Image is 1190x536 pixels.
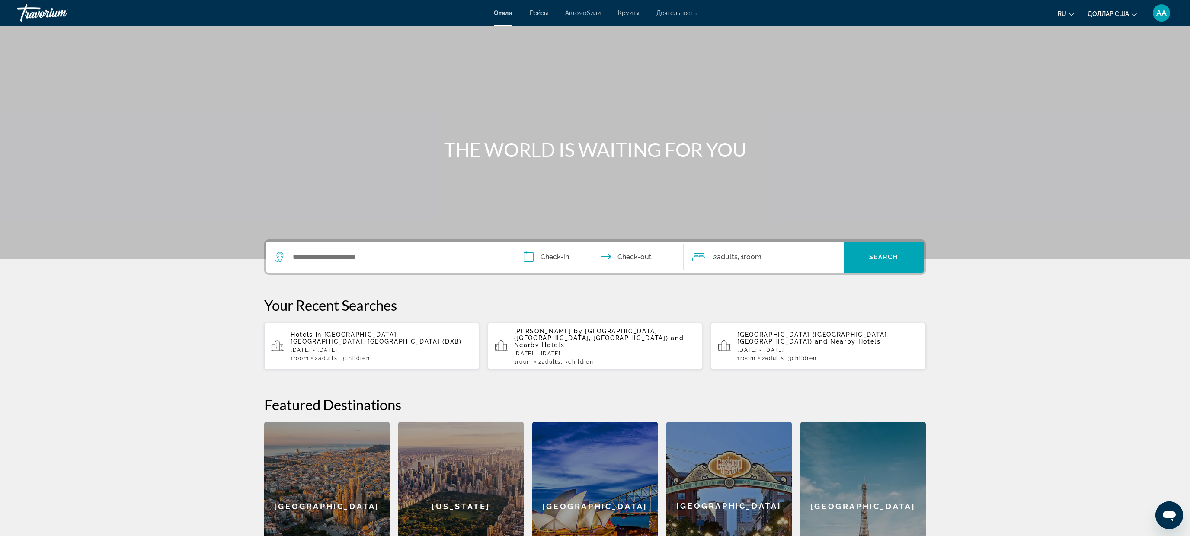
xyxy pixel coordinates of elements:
[792,355,817,361] span: Children
[1155,501,1183,529] iframe: Кнопка запуска окна обмена сообщениями
[291,331,322,338] span: Hotels in
[514,359,532,365] span: 1
[1156,8,1167,17] font: АА
[765,355,784,361] span: Adults
[264,322,479,370] button: Hotels in [GEOGRAPHIC_DATA], [GEOGRAPHIC_DATA], [GEOGRAPHIC_DATA] (DXB)[DATE] - [DATE]1Room2Adult...
[345,355,370,361] span: Children
[514,351,696,357] p: [DATE] - [DATE]
[264,396,926,413] h2: Featured Destinations
[568,359,593,365] span: Children
[291,355,309,361] span: 1
[488,322,703,370] button: [PERSON_NAME] by [GEOGRAPHIC_DATA] ([GEOGRAPHIC_DATA], [GEOGRAPHIC_DATA]) and Nearby Hotels[DATE]...
[1088,7,1137,20] button: Изменить валюту
[844,242,924,273] button: Search
[433,138,757,161] h1: THE WORLD IS WAITING FOR YOU
[315,355,337,361] span: 2
[869,254,899,261] span: Search
[737,331,889,345] span: [GEOGRAPHIC_DATA] ([GEOGRAPHIC_DATA], [GEOGRAPHIC_DATA])
[291,331,462,345] span: [GEOGRAPHIC_DATA], [GEOGRAPHIC_DATA], [GEOGRAPHIC_DATA] (DXB)
[17,2,104,24] a: Травориум
[762,355,784,361] span: 2
[294,355,309,361] span: Room
[744,253,761,261] span: Room
[618,10,639,16] a: Круизы
[1088,10,1129,17] font: доллар США
[517,359,532,365] span: Room
[542,359,561,365] span: Adults
[815,338,881,345] span: and Nearby Hotels
[565,10,601,16] a: Автомобили
[784,355,817,361] span: , 3
[515,242,684,273] button: Check in and out dates
[530,10,548,16] a: Рейсы
[711,322,926,370] button: [GEOGRAPHIC_DATA] ([GEOGRAPHIC_DATA], [GEOGRAPHIC_DATA]) and Nearby Hotels[DATE] - [DATE]1Room2Ad...
[1058,10,1066,17] font: ru
[561,359,594,365] span: , 3
[514,328,669,341] span: [PERSON_NAME] by [GEOGRAPHIC_DATA] ([GEOGRAPHIC_DATA], [GEOGRAPHIC_DATA])
[738,251,761,263] span: , 1
[318,355,337,361] span: Adults
[1058,7,1075,20] button: Изменить язык
[656,10,697,16] a: Деятельность
[494,10,512,16] a: Отели
[713,251,738,263] span: 2
[740,355,756,361] span: Room
[1150,4,1173,22] button: Меню пользователя
[737,347,919,353] p: [DATE] - [DATE]
[514,335,684,348] span: and Nearby Hotels
[264,297,926,314] p: Your Recent Searches
[266,242,924,273] div: Search widget
[538,359,561,365] span: 2
[337,355,370,361] span: , 3
[737,355,755,361] span: 1
[291,347,472,353] p: [DATE] - [DATE]
[684,242,844,273] button: Travelers: 2 adults, 0 children
[717,253,738,261] span: Adults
